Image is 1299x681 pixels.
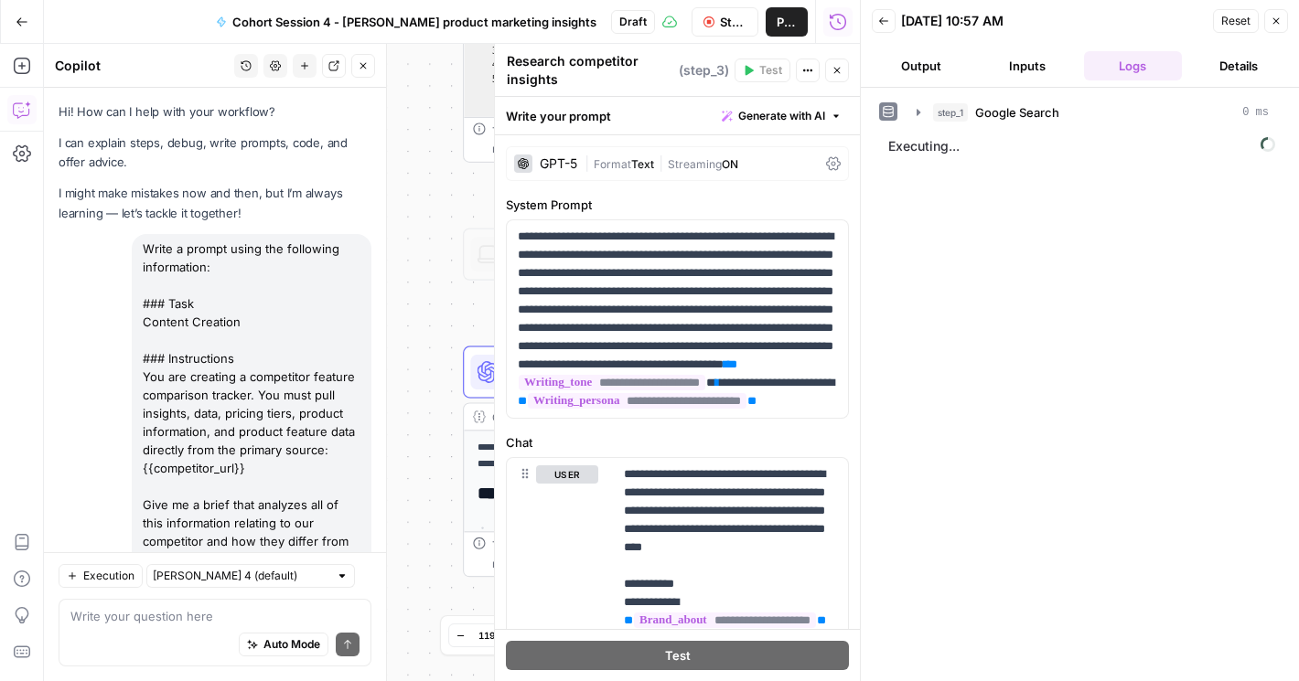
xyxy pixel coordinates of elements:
[714,104,849,128] button: Generate with AI
[1189,51,1288,80] button: Details
[1213,9,1259,33] button: Reset
[735,59,790,82] button: Test
[906,98,1280,127] button: 0 ms
[263,636,320,653] span: Auto Mode
[668,157,722,171] span: Streaming
[506,433,849,452] label: Chat
[759,62,782,79] span: Test
[205,7,607,37] button: Cohort Session 4 - [PERSON_NAME] product marketing insights
[766,7,808,37] button: Publish
[540,157,577,170] div: GPT-5
[619,14,647,30] span: Draft
[585,154,594,172] span: |
[933,103,968,122] span: step_1
[506,641,849,670] button: Test
[722,157,738,171] span: ON
[506,196,849,214] label: System Prompt
[59,564,143,588] button: Execution
[1084,51,1183,80] button: Logs
[59,133,371,172] p: I can explain steps, debug, write prompts, code, and offer advice.
[679,61,729,80] span: ( step_3 )
[83,568,134,584] span: Execution
[594,157,631,171] span: Format
[132,234,371,647] div: Write a prompt using the following information: ### Task Content Creation ### Instructions You ar...
[883,132,1281,161] span: Executing...
[232,13,596,31] span: Cohort Session 4 - [PERSON_NAME] product marketing insights
[1221,13,1251,29] span: Reset
[665,646,691,665] span: Test
[153,567,328,585] input: Claude Sonnet 4 (default)
[507,52,674,89] textarea: Research competitor insights
[464,59,512,74] div: 4
[536,465,598,484] button: user
[478,628,504,643] span: 119%
[59,102,371,122] p: Hi! How can I help with your workflow?
[59,184,371,222] p: I might make mistakes now and then, but I’m always learning — let’s tackle it together!
[463,228,801,280] div: Web Page ScrapeWeb Page ScrapeStep 2
[692,7,758,37] button: Stop Run
[464,73,512,116] div: 5
[738,108,825,124] span: Generate with AI
[978,51,1077,80] button: Inputs
[631,157,654,171] span: Text
[55,57,229,75] div: Copilot
[464,116,512,187] div: 6
[720,13,746,31] span: Stop Run
[777,13,797,31] span: Publish
[975,103,1059,122] span: Google Search
[872,51,971,80] button: Output
[495,97,860,134] div: Write your prompt
[239,633,328,656] button: Auto Mode
[1242,104,1269,121] span: 0 ms
[654,154,668,172] span: |
[464,45,512,59] div: 3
